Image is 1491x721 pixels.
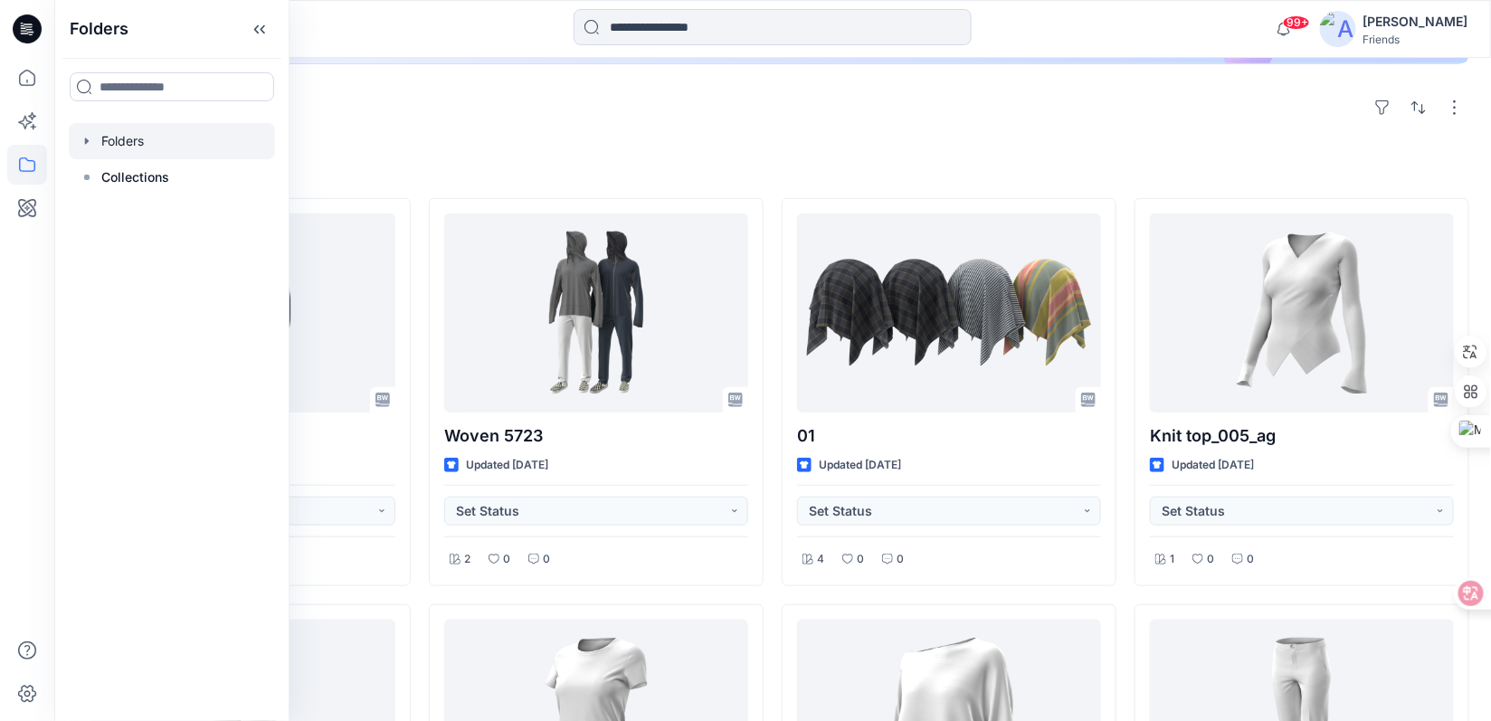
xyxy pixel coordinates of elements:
p: Collections [101,166,169,188]
p: 4 [817,550,824,569]
p: 1 [1170,550,1174,569]
p: 0 [543,550,550,569]
p: Woven 5723 [444,423,748,449]
p: Updated [DATE] [819,456,901,475]
p: 0 [1207,550,1214,569]
a: Knit top_005_ag [1150,213,1454,413]
div: Friends [1363,33,1468,46]
p: 2 [464,550,470,569]
a: 01 [797,213,1101,413]
h4: Styles [76,158,1469,180]
p: Updated [DATE] [1172,456,1254,475]
p: 0 [503,550,510,569]
p: 0 [1247,550,1254,569]
p: Updated [DATE] [466,456,548,475]
p: 01 [797,423,1101,449]
img: avatar [1320,11,1356,47]
p: 0 [857,550,864,569]
a: Woven 5723 [444,213,748,413]
span: 99+ [1283,15,1310,30]
div: [PERSON_NAME] [1363,11,1468,33]
p: 0 [897,550,904,569]
p: Knit top_005_ag [1150,423,1454,449]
